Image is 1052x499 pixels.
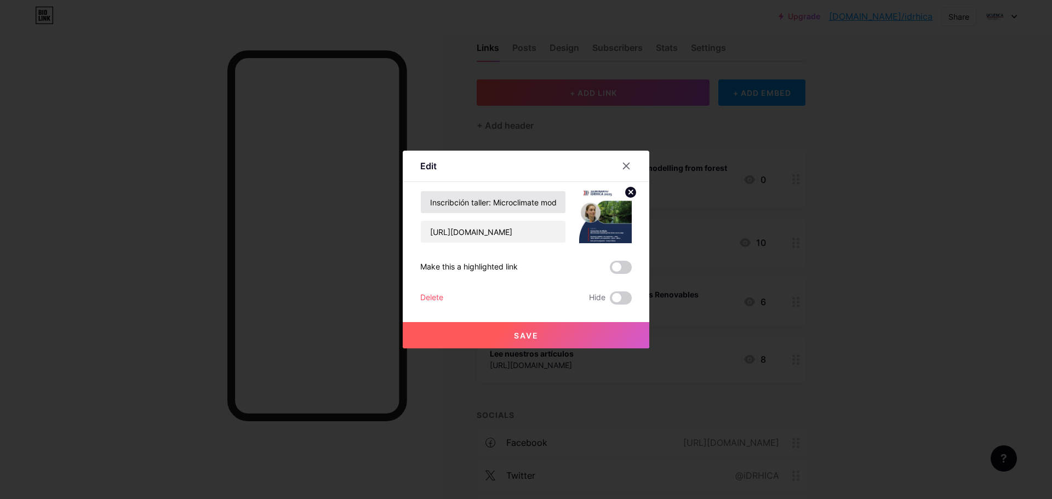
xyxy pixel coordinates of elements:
[579,191,632,243] img: link_thumbnail
[420,159,437,173] div: Edit
[421,221,565,243] input: URL
[421,191,565,213] input: Title
[403,322,649,348] button: Save
[420,261,518,274] div: Make this a highlighted link
[420,291,443,305] div: Delete
[589,291,605,305] span: Hide
[514,331,539,340] span: Save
